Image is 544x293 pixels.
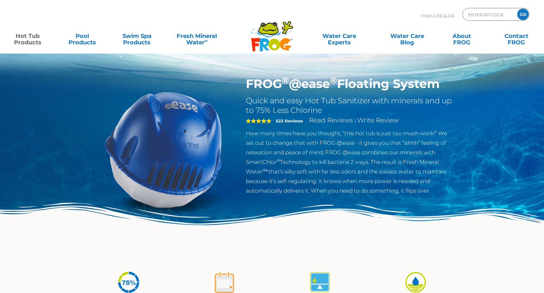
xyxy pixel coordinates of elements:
[247,13,297,52] img: Frog Products Logo
[421,8,454,24] p: Find A Dealer
[357,116,399,124] a: Write Review
[309,116,353,124] a: Read Reviews
[205,38,208,43] sup: ∞
[246,128,454,195] p: How many times have you thought, “this hot tub is just too much work!” We set out to change that ...
[282,75,289,86] sup: ®
[170,30,224,42] a: Fresh MineralWater∞
[90,77,236,223] img: hot-tub-product-atease-system.png
[305,30,374,42] a: Water CareExperts
[386,30,428,42] a: Water CareBlog
[277,158,280,163] sup: ®
[116,30,158,42] a: Swim SpaProducts
[440,30,483,42] a: AboutFROG
[262,168,268,172] sup: ®∞
[61,30,103,42] a: PoolProducts
[517,9,529,20] input: GO
[6,30,49,42] a: Hot TubProducts
[246,118,271,123] span: 5
[354,118,356,124] span: |
[246,96,454,115] h2: Quick and easy Hot Tub Sanitizer with minerals and up to 75% Less Chlorine
[276,118,303,123] strong: 523 Reviews
[495,30,538,42] a: ContactFROG
[330,75,337,86] sup: ®
[246,77,454,91] h1: FROG @ease Floating System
